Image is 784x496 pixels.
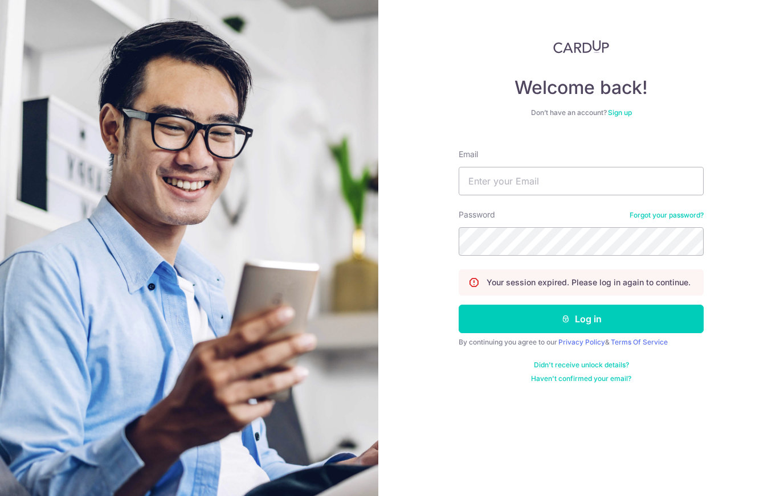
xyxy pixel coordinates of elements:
[558,338,605,346] a: Privacy Policy
[487,277,691,288] p: Your session expired. Please log in again to continue.
[459,108,704,117] div: Don’t have an account?
[459,209,495,220] label: Password
[553,40,609,54] img: CardUp Logo
[459,305,704,333] button: Log in
[459,338,704,347] div: By continuing you agree to our &
[611,338,668,346] a: Terms Of Service
[534,360,629,370] a: Didn't receive unlock details?
[459,167,704,195] input: Enter your Email
[459,76,704,99] h4: Welcome back!
[608,108,632,117] a: Sign up
[531,374,631,383] a: Haven't confirmed your email?
[630,211,704,220] a: Forgot your password?
[459,149,478,160] label: Email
